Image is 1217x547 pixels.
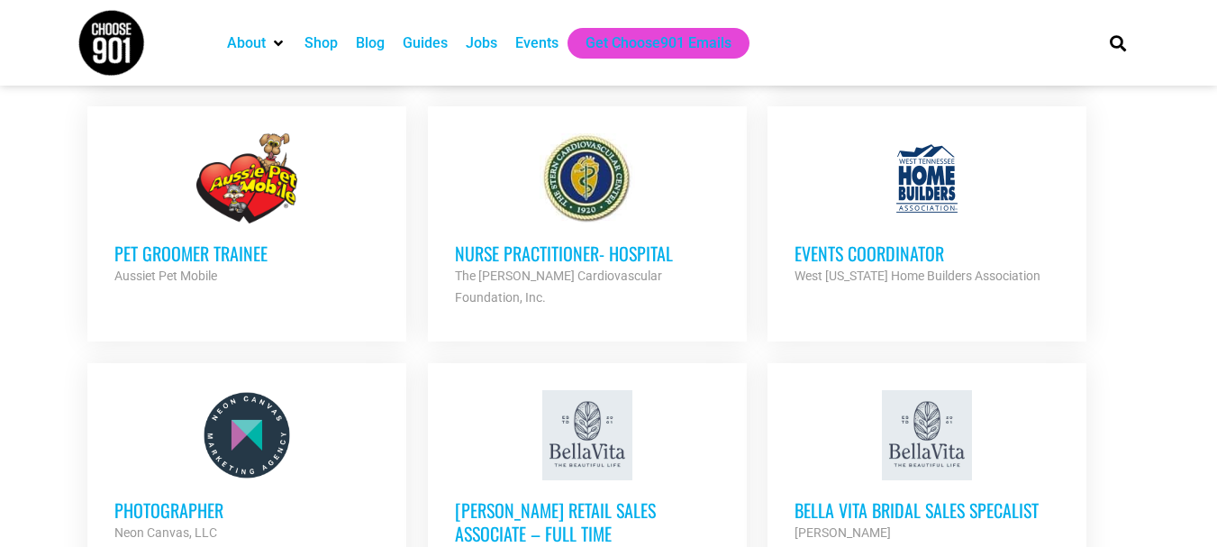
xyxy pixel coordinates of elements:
[515,32,559,54] a: Events
[466,32,497,54] a: Jobs
[586,32,731,54] a: Get Choose901 Emails
[114,498,379,522] h3: Photographer
[114,242,379,265] h3: Pet Groomer Trainee
[455,269,662,305] strong: The [PERSON_NAME] Cardiovascular Foundation, Inc.
[304,32,338,54] a: Shop
[227,32,266,54] a: About
[767,106,1086,314] a: Events Coordinator West [US_STATE] Home Builders Association
[795,269,1040,283] strong: West [US_STATE] Home Builders Association
[795,242,1059,265] h3: Events Coordinator
[114,269,217,283] strong: Aussiet Pet Mobile
[218,28,295,59] div: About
[114,525,217,540] strong: Neon Canvas, LLC
[795,498,1059,522] h3: Bella Vita Bridal Sales Specalist
[428,106,747,335] a: Nurse Practitioner- Hospital The [PERSON_NAME] Cardiovascular Foundation, Inc.
[403,32,448,54] a: Guides
[455,498,720,545] h3: [PERSON_NAME] Retail Sales Associate – Full Time
[87,106,406,314] a: Pet Groomer Trainee Aussiet Pet Mobile
[455,242,720,265] h3: Nurse Practitioner- Hospital
[1103,28,1132,58] div: Search
[218,28,1079,59] nav: Main nav
[356,32,385,54] a: Blog
[795,525,891,540] strong: [PERSON_NAME]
